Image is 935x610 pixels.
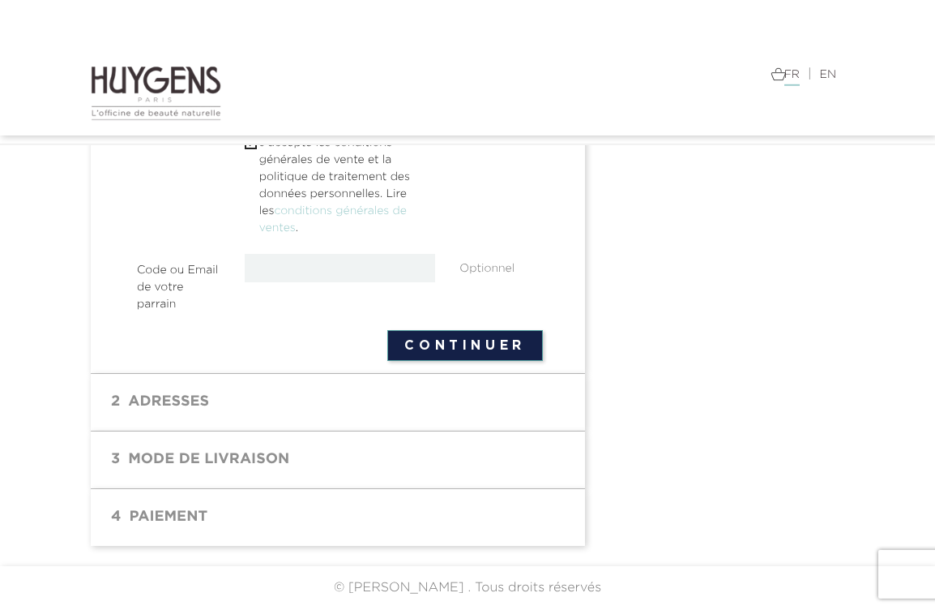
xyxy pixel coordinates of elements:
div: | [480,65,844,84]
a: conditions générales de ventes [259,205,407,234]
img: Huygens logo [91,65,221,122]
span: 4 [103,501,129,534]
h1: Paiement [103,501,573,534]
span: 2 [103,386,128,419]
h1: Adresses [103,386,573,419]
p: J'accepte les conditions générales de vente et la politique de traitement des données personnelle... [259,135,436,237]
span: 3 [103,444,128,476]
h1: Mode de livraison [103,444,573,476]
div: © [PERSON_NAME] . Tous droits réservés [12,578,923,598]
button: Continuer [387,330,543,361]
label: Code ou Email de votre parrain [125,254,233,313]
div: Optionnel [447,254,555,277]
